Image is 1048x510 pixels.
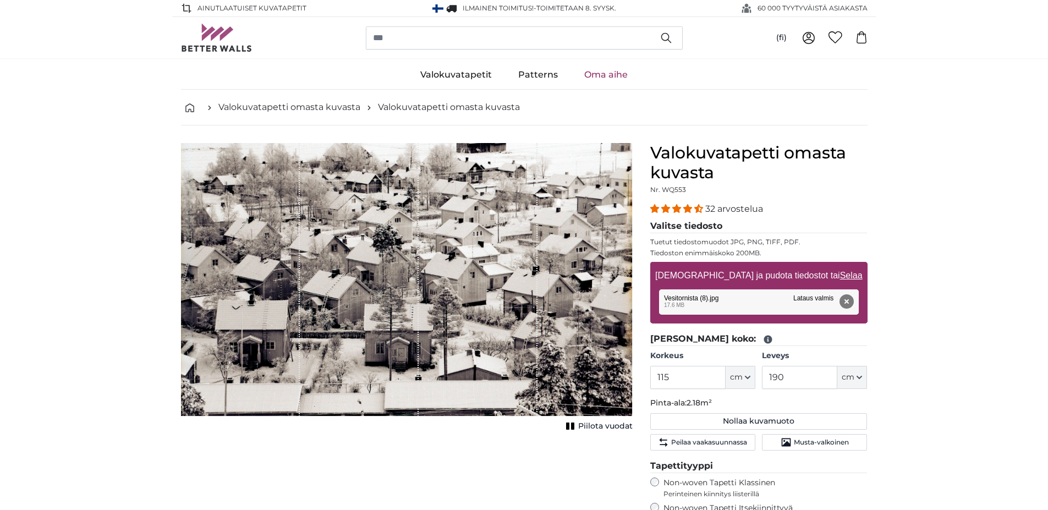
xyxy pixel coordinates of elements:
span: AINUTLAATUISET Kuvatapetit [197,3,306,13]
span: 4.31 stars [650,204,705,214]
a: Valokuvatapetti omasta kuvasta [218,101,360,114]
p: Pinta-ala: [650,398,868,409]
button: Piilota vuodat [563,419,633,434]
button: cm [837,366,867,389]
button: Nollaa kuvamuoto [650,413,868,430]
span: 60 000 TYYTYVÄISTÄ ASIAKASTA [758,3,868,13]
p: Tuetut tiedostomuodot JPG, PNG, TIFF, PDF. [650,238,868,246]
span: Toimitetaan 8. syysk. [536,4,616,12]
u: Selaa [840,271,862,280]
button: (fi) [767,28,795,48]
span: cm [842,372,854,383]
a: Oma aihe [571,61,641,89]
div: 1 of 1 [181,143,633,434]
span: Peilaa vaakasuunnassa [671,438,747,447]
span: cm [730,372,743,383]
img: Betterwalls [181,24,253,52]
span: Perinteinen kiinnitys liisterillä [663,490,868,498]
label: Leveys [762,350,867,361]
span: 2.18m² [687,398,712,408]
button: Peilaa vaakasuunnassa [650,434,755,451]
span: 32 arvostelua [705,204,763,214]
a: Patterns [505,61,571,89]
span: Nr. WQ553 [650,185,686,194]
span: Piilota vuodat [578,421,633,432]
button: Musta-valkoinen [762,434,867,451]
label: Korkeus [650,350,755,361]
h1: Valokuvatapetti omasta kuvasta [650,143,868,183]
img: Suomi [432,4,443,13]
span: Ilmainen toimitus! [463,4,534,12]
nav: breadcrumbs [181,90,868,125]
legend: [PERSON_NAME] koko: [650,332,868,346]
span: - [534,4,616,12]
legend: Tapettityyppi [650,459,868,473]
span: Musta-valkoinen [794,438,849,447]
label: Non-woven Tapetti Klassinen [663,478,868,498]
a: Valokuvatapetti omasta kuvasta [378,101,520,114]
label: [DEMOGRAPHIC_DATA] ja pudota tiedostot tai [651,265,866,287]
button: cm [726,366,755,389]
a: Valokuvatapetit [407,61,505,89]
legend: Valitse tiedosto [650,220,868,233]
p: Tiedoston enimmäiskoko 200MB. [650,249,868,257]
